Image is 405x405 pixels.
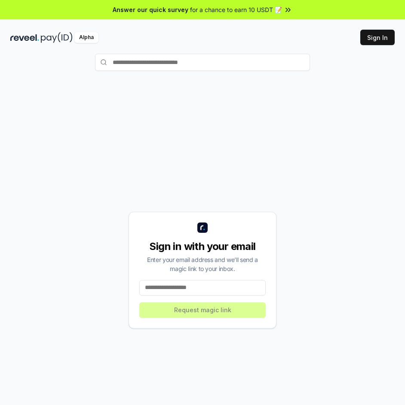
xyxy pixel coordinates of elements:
[41,32,73,43] img: pay_id
[10,32,39,43] img: reveel_dark
[190,5,282,14] span: for a chance to earn 10 USDT 📝
[74,32,98,43] div: Alpha
[197,222,208,233] img: logo_small
[139,255,266,273] div: Enter your email address and we’ll send a magic link to your inbox.
[113,5,188,14] span: Answer our quick survey
[139,240,266,253] div: Sign in with your email
[360,30,395,45] button: Sign In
